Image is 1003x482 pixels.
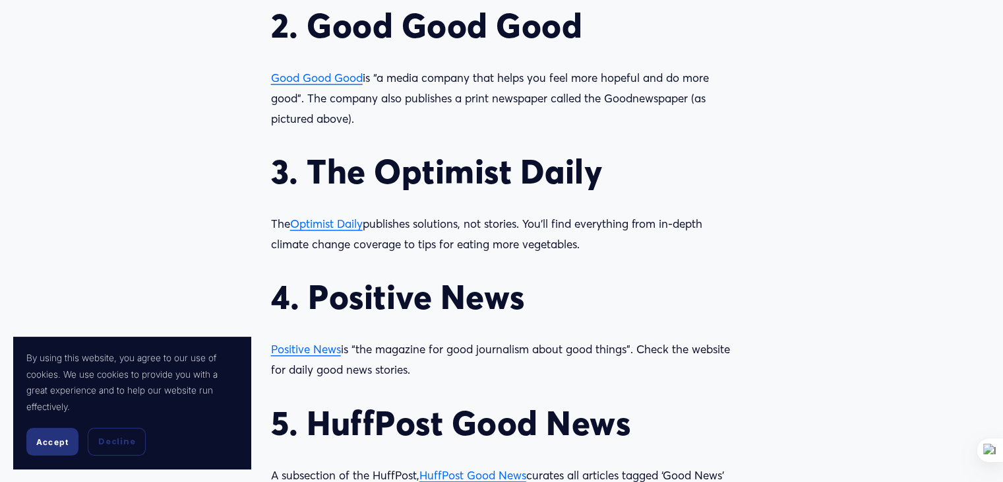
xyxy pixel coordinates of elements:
h2: 4. Positive News [271,277,733,317]
a: Optimist Daily [290,217,363,230]
button: Decline [88,428,146,456]
h2: 2. Good Good Good [271,5,733,46]
p: The publishes solutions, not stories. You’ll find everything from in-depth climate change coverag... [271,214,733,254]
button: Accept [26,428,78,456]
a: HuffPost Good News [419,468,526,482]
span: Accept [36,437,69,447]
a: Good Good Good [271,71,363,85]
h2: 3. The Optimist Daily [271,151,733,191]
h2: 5. HuffPost Good News [271,403,733,443]
p: is “the magazine for good journalism about good things”. Check the website for daily good news st... [271,339,733,380]
a: Positive News [271,342,341,356]
p: By using this website, you agree to our use of cookies. We use cookies to provide you with a grea... [26,350,237,415]
span: Decline [98,436,135,448]
section: Cookie banner [13,337,251,469]
p: is “a media company that helps you feel more hopeful and do more good”. The company also publishe... [271,68,733,129]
